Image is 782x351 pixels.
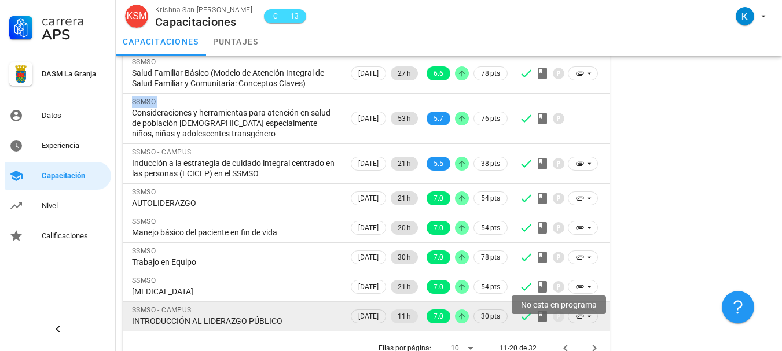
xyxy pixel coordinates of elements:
span: 54 pts [481,222,500,234]
span: SSMSO [132,217,156,226]
a: Calificaciones [5,222,111,250]
span: SSMSO [132,247,156,255]
div: Nivel [42,201,107,210]
span: [DATE] [358,221,379,234]
span: 20 h [398,221,411,235]
span: SSMSO - CAMPUS [132,148,192,156]
span: 7.0 [434,309,443,323]
a: Nivel [5,192,111,220]
span: 30 pts [481,311,500,322]
span: 21 h [398,157,411,171]
a: Datos [5,102,111,130]
span: C [271,10,280,22]
span: 30 h [398,250,411,264]
div: Trabajo en Equipo [132,257,339,267]
a: puntajes [206,28,266,56]
div: Calificaciones [42,231,107,241]
div: avatar [125,5,148,28]
span: 7.0 [434,250,443,264]
span: [DATE] [358,310,379,323]
span: 21 h [398,280,411,294]
div: AUTOLIDERAZGO [132,198,339,208]
span: 54 pts [481,193,500,204]
span: 78 pts [481,68,500,79]
span: 54 pts [481,281,500,293]
span: 38 pts [481,158,500,169]
span: 27 h [398,66,411,80]
span: SSMSO [132,188,156,196]
span: [DATE] [358,192,379,205]
div: DASM La Granja [42,69,107,79]
span: [DATE] [358,251,379,264]
span: 78 pts [481,252,500,263]
div: Carrera [42,14,107,28]
a: Experiencia [5,132,111,160]
span: 7.0 [434,221,443,235]
div: Salud Familiar Básico (Modelo de Atención Integral de Salud Familiar y Comunitaria: Conceptos Cla... [132,68,339,88]
div: Capacitación [42,171,107,180]
span: KSM [127,5,147,28]
span: SSMSO - CAMPUS [132,306,192,314]
span: 7.0 [434,280,443,294]
div: Manejo básico del paciente en fin de vida [132,227,339,238]
span: 21 h [398,191,411,205]
div: APS [42,28,107,42]
span: 5.5 [434,157,443,171]
div: Capacitaciones [155,16,252,28]
span: SSMSO [132,98,156,106]
span: 6.6 [434,66,443,80]
span: SSMSO [132,58,156,66]
span: [DATE] [358,112,379,125]
span: 11 h [398,309,411,323]
span: 53 h [398,112,411,125]
div: Inducción a la estrategia de cuidado integral centrado en las personas (ECICEP) en el SSMSO [132,158,339,179]
span: [DATE] [358,157,379,170]
div: Consideraciones y herramientas para atención en salud de población [DEMOGRAPHIC_DATA] especialmen... [132,108,339,139]
span: [DATE] [358,280,379,293]
span: 13 [290,10,299,22]
span: 5.7 [434,112,443,125]
span: 7.0 [434,191,443,205]
div: INTRODUCCIÓN AL LIDERAZGO PÚBLICO [132,316,339,326]
div: avatar [736,7,754,25]
span: SSMSO [132,276,156,285]
span: 76 pts [481,113,500,124]
div: Datos [42,111,107,120]
div: [MEDICAL_DATA] [132,286,339,297]
div: Experiencia [42,141,107,150]
span: [DATE] [358,67,379,80]
a: capacitaciones [116,28,206,56]
div: Krishna San [PERSON_NAME] [155,4,252,16]
a: Capacitación [5,162,111,190]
